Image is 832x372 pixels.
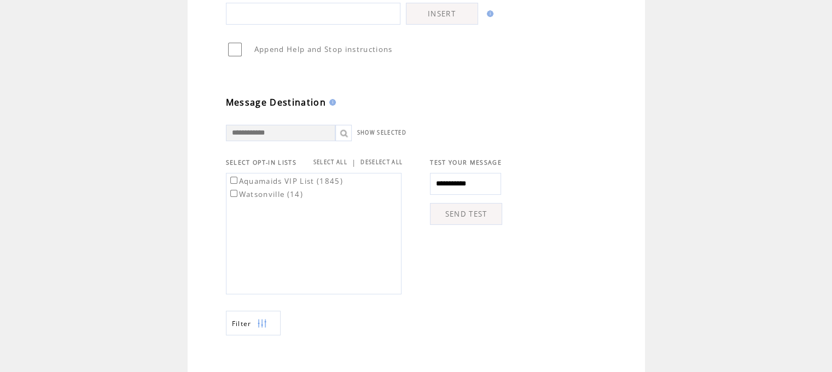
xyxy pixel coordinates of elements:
input: Watsonville (14) [230,190,237,197]
span: Show filters [232,319,252,328]
input: Aquamaids VIP List (1845) [230,177,237,184]
span: Message Destination [226,96,326,108]
a: Filter [226,311,281,335]
a: INSERT [406,3,478,25]
label: Watsonville (14) [228,189,303,199]
label: Aquamaids VIP List (1845) [228,176,343,186]
span: SELECT OPT-IN LISTS [226,159,296,166]
a: SHOW SELECTED [357,129,406,136]
span: TEST YOUR MESSAGE [430,159,502,166]
span: Append Help and Stop instructions [254,44,393,54]
img: help.gif [326,99,336,106]
img: help.gif [484,10,493,17]
a: DESELECT ALL [360,159,403,166]
span: | [352,158,356,167]
img: filters.png [257,311,267,336]
a: SELECT ALL [313,159,347,166]
a: SEND TEST [430,203,502,225]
